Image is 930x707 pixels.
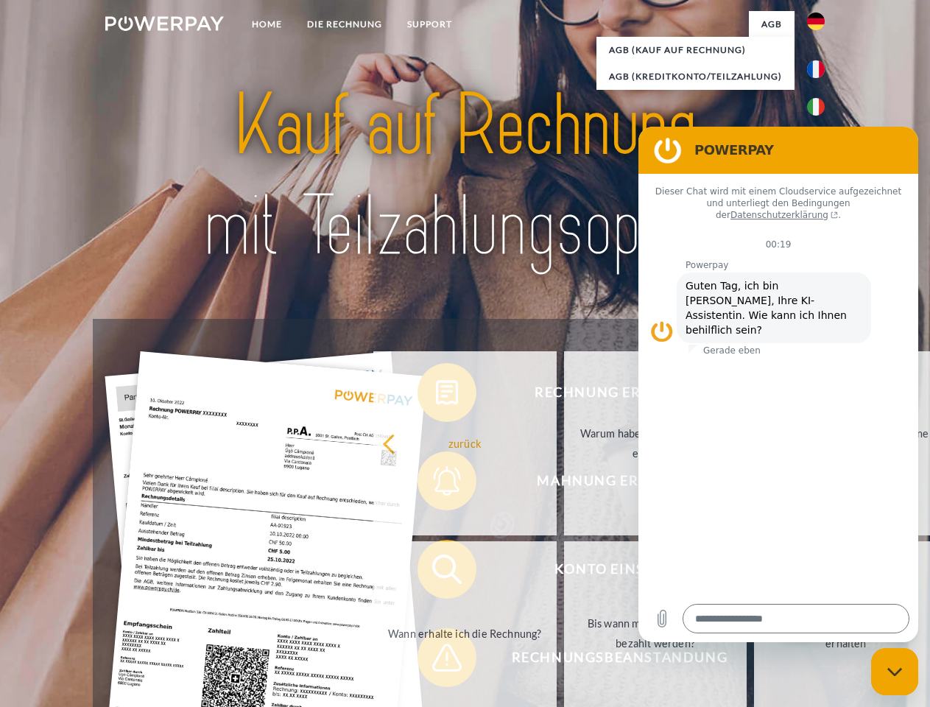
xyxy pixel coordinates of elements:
div: zurück [382,433,548,453]
a: Home [239,11,295,38]
a: DIE RECHNUNG [295,11,395,38]
iframe: Schaltfläche zum Öffnen des Messaging-Fensters; Konversation läuft [871,648,918,695]
div: Bis wann muss die Rechnung bezahlt werden? [573,613,739,653]
img: it [807,98,825,116]
img: logo-powerpay-white.svg [105,16,224,31]
a: AGB (Kreditkonto/Teilzahlung) [596,63,795,90]
a: AGB (Kauf auf Rechnung) [596,37,795,63]
div: Warum habe ich eine Rechnung erhalten? [573,423,739,463]
a: SUPPORT [395,11,465,38]
iframe: Messaging-Fenster [638,127,918,642]
img: title-powerpay_de.svg [141,71,789,282]
img: de [807,13,825,30]
div: Wann erhalte ich die Rechnung? [382,623,548,643]
img: fr [807,60,825,78]
a: agb [749,11,795,38]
